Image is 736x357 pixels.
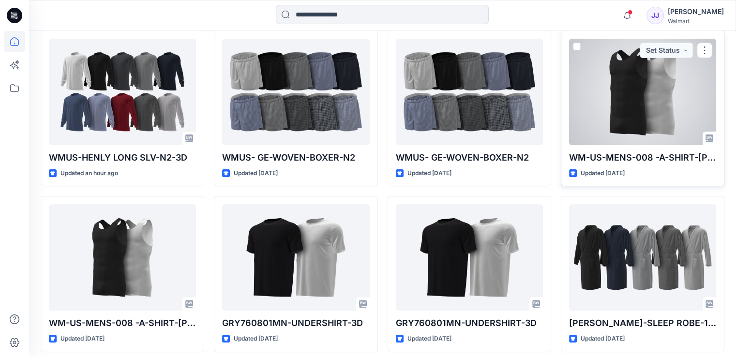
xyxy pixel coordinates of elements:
[234,334,278,344] p: Updated [DATE]
[569,39,716,145] a: WM-US-MENS-008 -A-SHIRT-GEOGE-N3-3D
[396,39,543,145] a: WMUS- GE-WOVEN-BOXER-N2
[569,204,716,311] a: George-SLEEP ROBE-100151009
[49,39,196,145] a: WMUS-HENLY LONG SLV-N2-3D
[49,151,196,164] p: WMUS-HENLY LONG SLV-N2-3D
[668,17,724,25] div: Walmart
[396,316,543,330] p: GRY760801MN-UNDERSHIRT-3D
[396,204,543,311] a: GRY760801MN-UNDERSHIRT-3D
[646,7,664,24] div: JJ
[581,168,625,178] p: Updated [DATE]
[222,204,369,311] a: GRY760801MN-UNDERSHIRT-3D
[581,334,625,344] p: Updated [DATE]
[234,168,278,178] p: Updated [DATE]
[222,316,369,330] p: GRY760801MN-UNDERSHIRT-3D
[49,316,196,330] p: WM-US-MENS-008 -A-SHIRT-[PERSON_NAME]-N3-3D
[222,151,369,164] p: WMUS- GE-WOVEN-BOXER-N2
[407,168,451,178] p: Updated [DATE]
[60,334,105,344] p: Updated [DATE]
[407,334,451,344] p: Updated [DATE]
[60,168,118,178] p: Updated an hour ago
[569,316,716,330] p: [PERSON_NAME]-SLEEP ROBE-100151009
[569,151,716,164] p: WM-US-MENS-008 -A-SHIRT-[PERSON_NAME]-N3-3D
[49,204,196,311] a: WM-US-MENS-008 -A-SHIRT-GEOGE-N3-3D
[222,39,369,145] a: WMUS- GE-WOVEN-BOXER-N2
[396,151,543,164] p: WMUS- GE-WOVEN-BOXER-N2
[668,6,724,17] div: [PERSON_NAME]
